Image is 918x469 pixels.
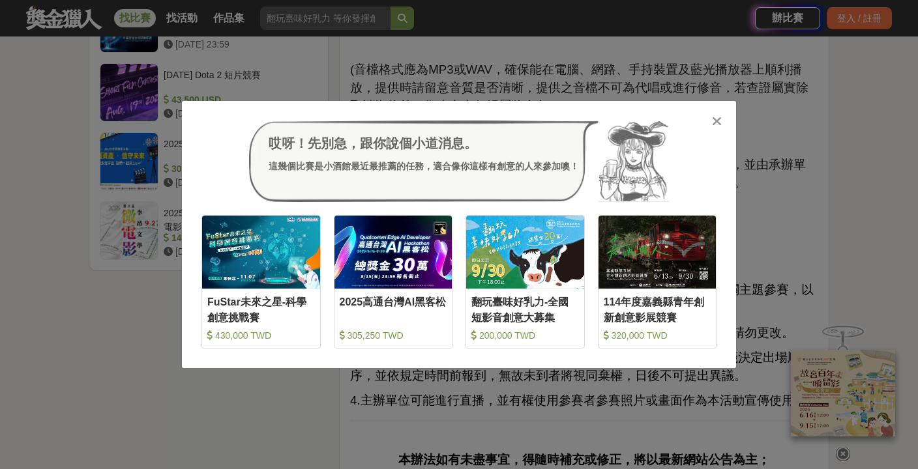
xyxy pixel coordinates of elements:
a: Cover Image翻玩臺味好乳力-全國短影音創意大募集 200,000 TWD [466,215,585,348]
img: Cover Image [334,216,452,288]
div: FuStar未來之星-科學創意挑戰賽 [207,294,315,324]
div: 翻玩臺味好乳力-全國短影音創意大募集 [471,294,579,324]
div: 200,000 TWD [471,329,579,342]
a: Cover Image114年度嘉義縣青年創新創意影展競賽 320,000 TWD [598,215,717,348]
div: 這幾個比賽是小酒館最近最推薦的任務，適合像你這樣有創意的人來參加噢！ [269,160,579,173]
div: 430,000 TWD [207,329,315,342]
img: Avatar [599,121,669,203]
img: Cover Image [202,216,320,288]
div: 320,000 TWD [604,329,711,342]
a: Cover ImageFuStar未來之星-科學創意挑戰賽 430,000 TWD [201,215,321,348]
div: 2025高通台灣AI黑客松 [340,294,447,324]
a: Cover Image2025高通台灣AI黑客松 305,250 TWD [334,215,453,348]
div: 哎呀！先別急，跟你說個小道消息。 [269,134,579,153]
img: Cover Image [599,216,717,288]
img: Cover Image [466,216,584,288]
div: 114年度嘉義縣青年創新創意影展競賽 [604,294,711,324]
div: 305,250 TWD [340,329,447,342]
